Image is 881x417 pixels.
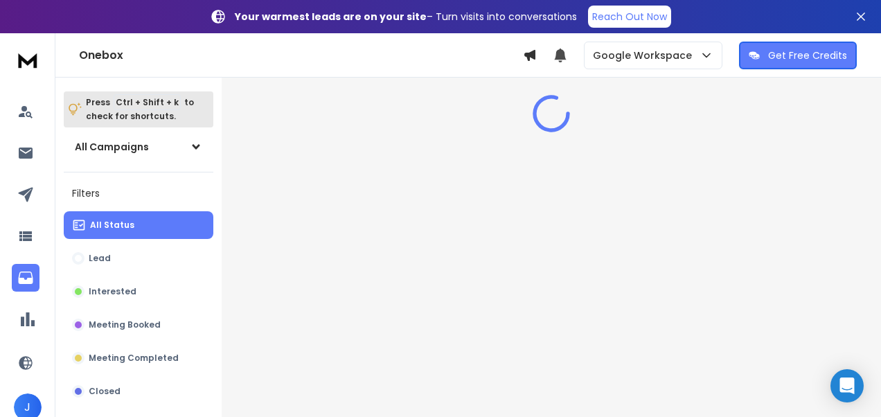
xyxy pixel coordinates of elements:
[588,6,671,28] a: Reach Out Now
[64,278,213,305] button: Interested
[592,10,667,24] p: Reach Out Now
[89,286,136,297] p: Interested
[64,211,213,239] button: All Status
[90,220,134,231] p: All Status
[768,48,847,62] p: Get Free Credits
[14,47,42,73] img: logo
[235,10,427,24] strong: Your warmest leads are on your site
[75,140,149,154] h1: All Campaigns
[235,10,577,24] p: – Turn visits into conversations
[593,48,697,62] p: Google Workspace
[79,47,523,64] h1: Onebox
[64,133,213,161] button: All Campaigns
[86,96,194,123] p: Press to check for shortcuts.
[89,253,111,264] p: Lead
[114,94,181,110] span: Ctrl + Shift + k
[64,378,213,405] button: Closed
[89,319,161,330] p: Meeting Booked
[89,386,121,397] p: Closed
[64,311,213,339] button: Meeting Booked
[739,42,857,69] button: Get Free Credits
[64,184,213,203] h3: Filters
[89,353,179,364] p: Meeting Completed
[830,369,864,402] div: Open Intercom Messenger
[64,245,213,272] button: Lead
[64,344,213,372] button: Meeting Completed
